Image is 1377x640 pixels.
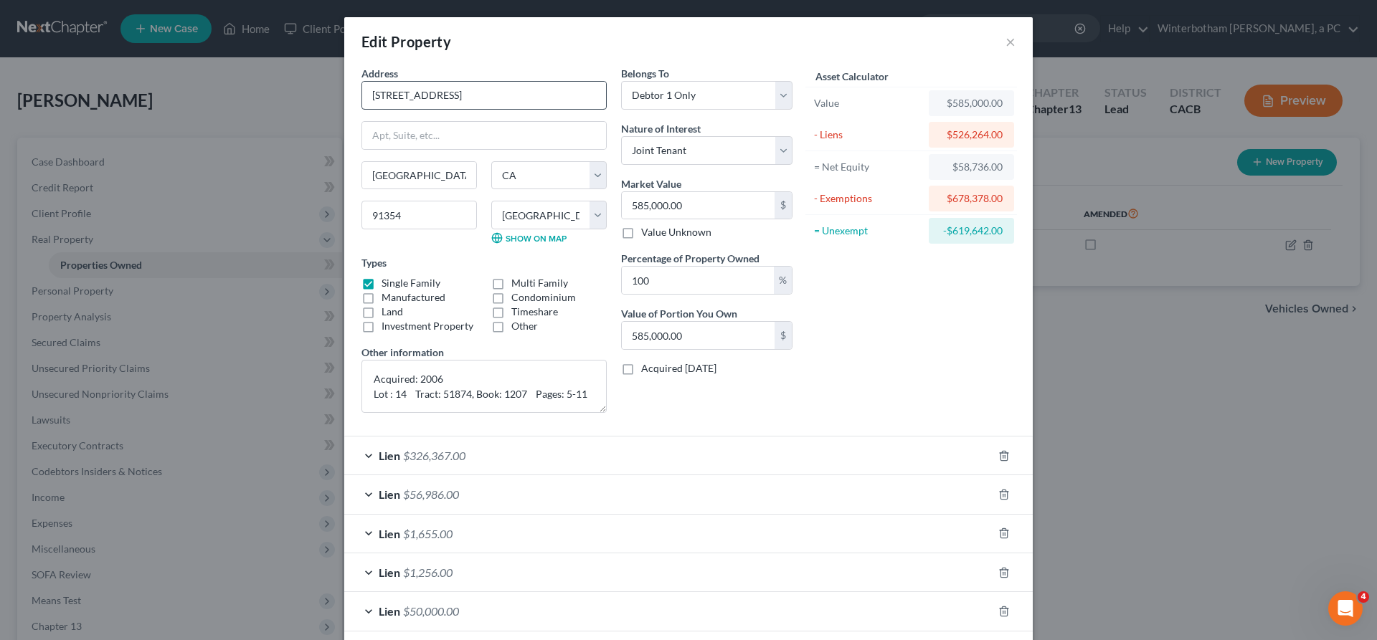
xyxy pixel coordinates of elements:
[403,527,453,540] span: $1,655.00
[775,192,792,219] div: $
[940,96,1003,110] div: $585,000.00
[511,276,568,290] label: Multi Family
[379,604,400,618] span: Lien
[511,305,558,319] label: Timeshare
[621,251,760,266] label: Percentage of Property Owned
[379,449,400,462] span: Lien
[382,276,440,290] label: Single Family
[814,224,922,238] div: = Unexempt
[361,32,451,52] div: Edit Property
[621,306,737,321] label: Value of Portion You Own
[491,232,567,244] a: Show on Map
[622,267,774,294] input: 0.00
[814,191,922,206] div: - Exemptions
[361,67,398,80] span: Address
[362,122,606,149] input: Apt, Suite, etc...
[641,225,711,239] label: Value Unknown
[379,527,400,540] span: Lien
[403,487,459,501] span: $56,986.00
[940,224,1003,238] div: -$619,642.00
[641,361,716,376] label: Acquired [DATE]
[775,322,792,349] div: $
[511,319,538,333] label: Other
[403,449,465,462] span: $326,367.00
[814,96,922,110] div: Value
[1358,591,1369,603] span: 4
[621,176,681,191] label: Market Value
[362,162,476,189] input: Enter city...
[382,305,403,319] label: Land
[940,160,1003,174] div: $58,736.00
[379,487,400,501] span: Lien
[940,191,1003,206] div: $678,378.00
[814,160,922,174] div: = Net Equity
[382,319,473,333] label: Investment Property
[362,82,606,109] input: Enter address...
[361,201,477,229] input: Enter zip...
[621,67,669,80] span: Belongs To
[511,290,576,305] label: Condominium
[621,121,701,136] label: Nature of Interest
[382,290,445,305] label: Manufactured
[622,322,775,349] input: 0.00
[361,345,444,360] label: Other information
[403,604,459,618] span: $50,000.00
[379,565,400,579] span: Lien
[774,267,792,294] div: %
[622,192,775,219] input: 0.00
[940,128,1003,142] div: $526,264.00
[361,255,387,270] label: Types
[1328,591,1363,626] iframe: Intercom live chat
[815,69,889,84] label: Asset Calculator
[814,128,922,142] div: - Liens
[403,565,453,579] span: $1,256.00
[1005,33,1016,50] button: ×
